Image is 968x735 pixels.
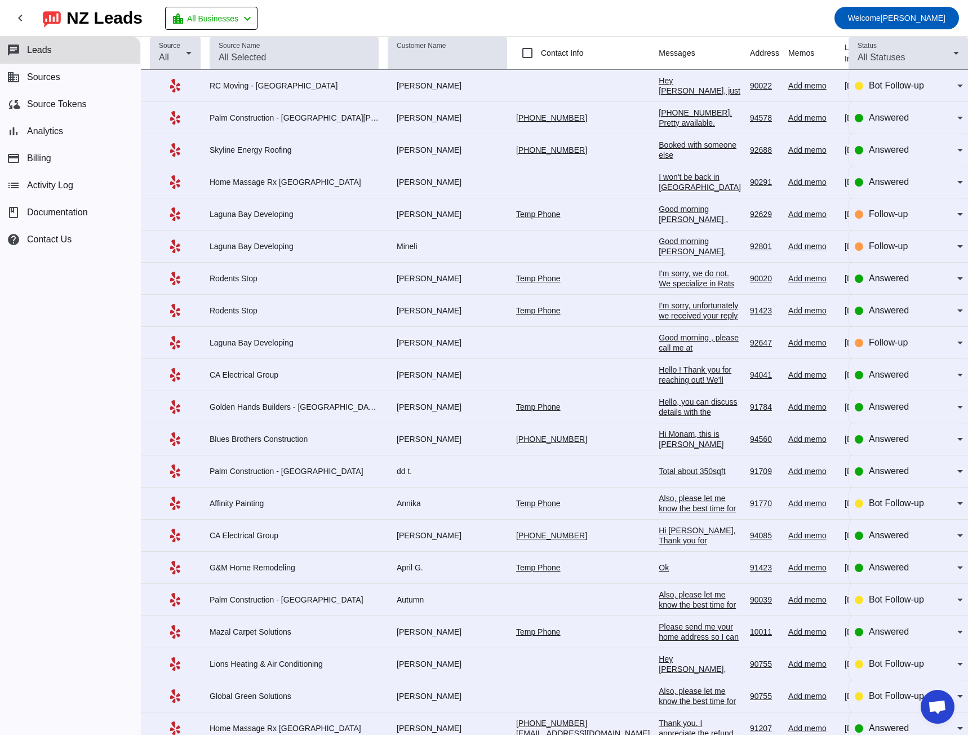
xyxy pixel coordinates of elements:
[388,691,507,701] div: [PERSON_NAME]
[845,691,905,701] div: [DATE] 09:59:AM
[788,209,836,219] div: Add memo
[210,241,379,251] div: Laguna Bay Developing
[750,37,788,70] th: Address
[388,209,507,219] div: [PERSON_NAME]
[168,336,182,349] mat-icon: Yelp
[659,622,741,672] div: Please send me your home address so I can see the schedule in your area for 3 pm [DATE]
[788,338,836,348] div: Add memo
[171,12,185,25] mat-icon: location_city
[168,400,182,414] mat-icon: Yelp
[659,397,741,458] div: Hello, you can discuss details with the homeowner directly, [DATE] at 5:30 pm, if you are availab...
[750,595,779,605] div: 90039
[750,530,779,541] div: 94085
[539,47,584,59] label: Contact Info
[750,241,779,251] div: 92801
[27,207,88,218] span: Documentation
[659,590,741,620] div: Also, please let me know the best time for you to talk.​
[388,466,507,476] div: dd t.
[168,689,182,703] mat-icon: Yelp
[159,52,169,62] span: All
[168,207,182,221] mat-icon: Yelp
[788,305,836,316] div: Add memo
[388,402,507,412] div: [PERSON_NAME]
[788,177,836,187] div: Add memo
[168,497,182,510] mat-icon: Yelp
[388,627,507,637] div: [PERSON_NAME]
[869,563,909,572] span: Answered
[14,11,27,25] mat-icon: chevron_left
[210,370,379,380] div: CA Electrical Group
[788,723,836,733] div: Add memo
[750,305,779,316] div: 91423
[869,466,909,476] span: Answered
[869,530,909,540] span: Answered
[750,273,779,284] div: 90020
[845,659,905,669] div: [DATE] 10:02:AM
[845,595,905,605] div: [DATE] 10:09:AM
[750,627,779,637] div: 10011
[210,177,379,187] div: Home Massage Rx [GEOGRAPHIC_DATA]
[7,125,20,138] mat-icon: bar_chart
[168,625,182,639] mat-icon: Yelp
[858,52,905,62] span: All Statuses
[788,273,836,284] div: Add memo
[845,113,905,123] div: [DATE] 10:28:AM
[869,691,924,701] span: Bot Follow-up
[168,721,182,735] mat-icon: Yelp
[168,240,182,253] mat-icon: Yelp
[219,51,370,64] input: All Selected
[7,70,20,84] mat-icon: business
[516,627,561,636] a: Temp Phone
[869,209,908,219] span: Follow-up
[168,368,182,382] mat-icon: Yelp
[750,691,779,701] div: 90755
[858,42,877,50] mat-label: Status
[388,177,507,187] div: [PERSON_NAME]
[869,498,924,508] span: Bot Follow-up
[788,37,845,70] th: Memos
[516,145,587,154] a: [PHONE_NUMBER]
[516,306,561,315] a: Temp Phone
[168,111,182,125] mat-icon: Yelp
[659,365,741,476] div: Hello ! Thank you for reaching out! We'll need to complete a site visit to properly assess the wo...
[43,8,61,28] img: logo
[165,7,257,30] button: All Businesses
[845,177,905,187] div: [DATE] 10:23:AM
[869,177,909,187] span: Answered
[788,434,836,444] div: Add memo
[659,140,741,160] div: Booked with someone else
[210,659,379,669] div: Lions Heating & Air Conditioning
[210,113,379,123] div: Palm Construction - [GEOGRAPHIC_DATA][PERSON_NAME]
[516,402,561,411] a: Temp Phone
[7,98,20,111] mat-icon: cloud_sync
[869,434,909,444] span: Answered
[834,7,959,29] button: Welcome[PERSON_NAME]
[750,723,779,733] div: 91207
[210,338,379,348] div: Laguna Bay Developing
[788,81,836,91] div: Add memo
[869,402,909,411] span: Answered
[210,273,379,284] div: Rodents Stop
[869,595,924,604] span: Bot Follow-up
[845,723,905,733] div: [DATE] 09:57:AM
[845,466,905,476] div: [DATE] 10:16:AM
[750,81,779,91] div: 90022
[921,690,954,724] div: Open chat
[869,338,908,347] span: Follow-up
[516,113,587,122] a: [PHONE_NUMBER]
[388,338,507,348] div: [PERSON_NAME]
[869,659,924,668] span: Bot Follow-up
[168,464,182,478] mat-icon: Yelp
[788,691,836,701] div: Add memo
[869,145,909,154] span: Answered
[845,402,905,412] div: [DATE] 10:18:AM
[845,209,905,219] div: [DATE] 10:22:AM
[7,179,20,192] mat-icon: list
[659,236,741,327] div: Good morning [PERSON_NAME], Please call me at [PHONE_NUMBER] at your convenience . I would love t...
[7,43,20,57] mat-icon: chat
[659,37,750,70] th: Messages
[27,234,72,245] span: Contact Us
[27,180,73,191] span: Activity Log
[168,529,182,542] mat-icon: Yelp
[788,370,836,380] div: Add memo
